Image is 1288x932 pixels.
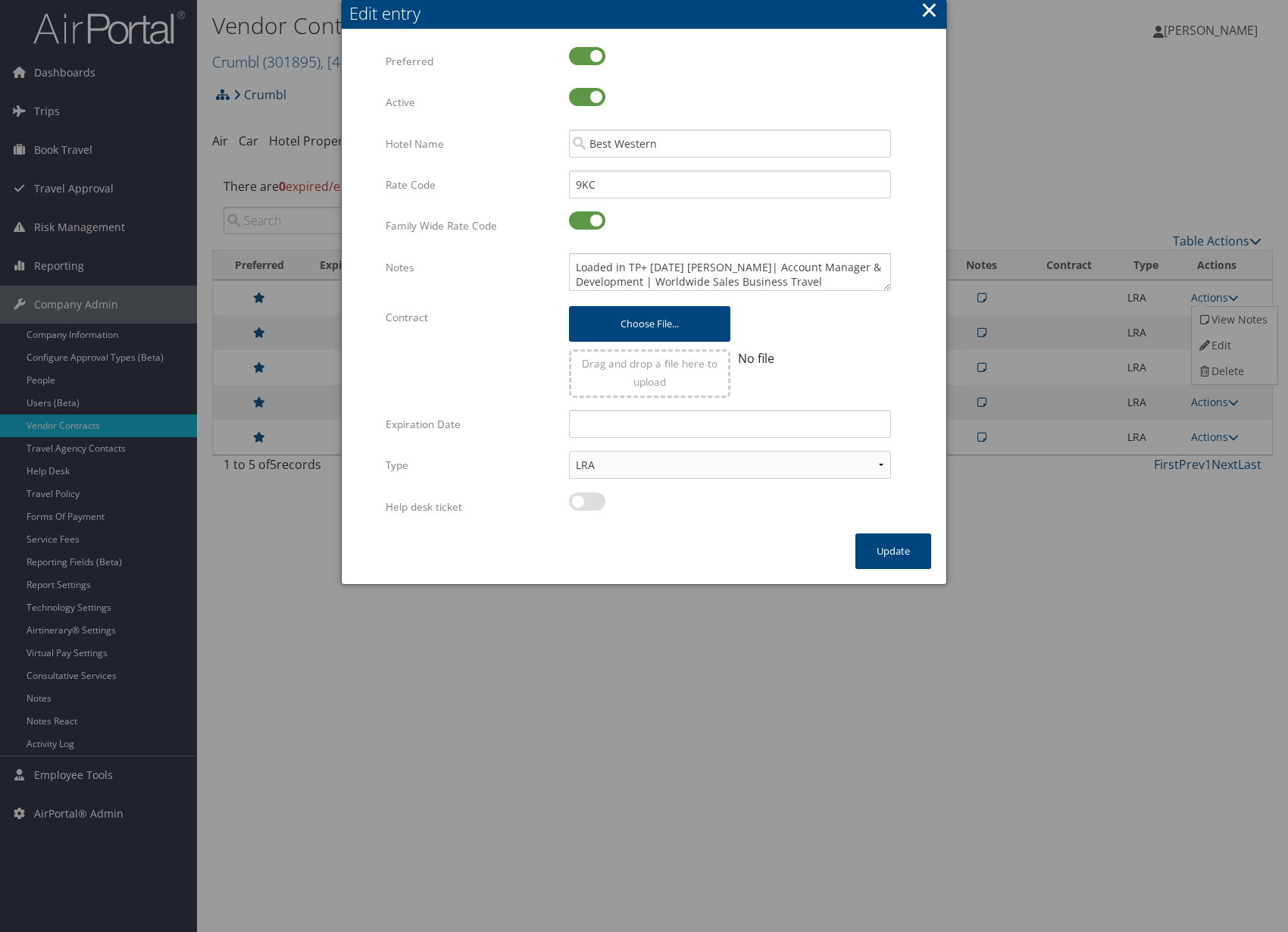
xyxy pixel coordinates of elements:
[386,170,558,199] label: Rate Code
[386,253,558,282] label: Notes
[386,88,558,117] label: Active
[386,130,558,158] label: Hotel Name
[386,493,558,521] label: Help desk ticket
[855,533,931,569] button: Update
[349,2,946,25] div: Edit entry
[386,451,558,480] label: Type
[386,211,558,240] label: Family Wide Rate Code
[386,303,558,332] label: Contract
[386,410,558,439] label: Expiration Date
[582,356,717,389] span: Drag and drop a file here to upload
[386,47,558,76] label: Preferred
[738,350,774,367] span: No file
